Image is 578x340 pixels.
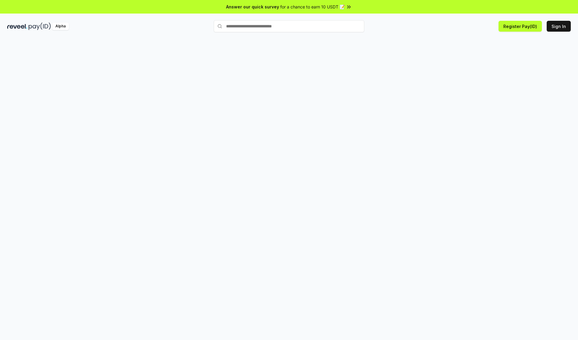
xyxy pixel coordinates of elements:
button: Register Pay(ID) [499,21,542,32]
button: Sign In [547,21,571,32]
img: reveel_dark [7,23,27,30]
div: Alpha [52,23,69,30]
img: pay_id [29,23,51,30]
span: for a chance to earn 10 USDT 📝 [280,4,345,10]
span: Answer our quick survey [226,4,279,10]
